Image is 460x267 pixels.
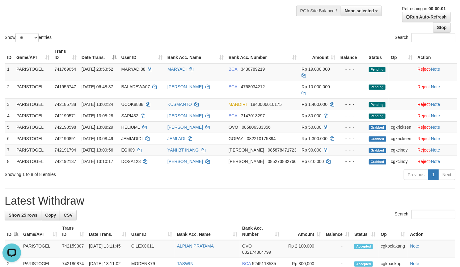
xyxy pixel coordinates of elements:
span: BCA [229,67,237,72]
th: ID: activate to sort column descending [5,223,21,240]
td: 6 [5,133,14,144]
a: Reject [418,159,430,164]
span: SAPI432 [121,113,138,118]
a: [PERSON_NAME] [167,159,203,164]
span: None selected [345,8,374,13]
th: Trans ID: activate to sort column ascending [52,46,79,63]
div: - - - [340,101,364,107]
td: · [415,133,457,144]
div: - - - [340,66,364,72]
td: cgkricksen [389,121,415,133]
a: Reject [418,125,430,130]
th: Bank Acc. Number: activate to sort column ascending [240,223,282,240]
td: · [415,98,457,110]
th: Bank Acc. Number: activate to sort column ascending [226,46,299,63]
span: HELIUM1 [121,125,140,130]
span: Grabbed [369,159,386,165]
span: Pending [369,85,386,90]
td: 4 [5,110,14,121]
td: cgkcindy [389,144,415,156]
div: PGA Site Balance / [296,6,341,16]
span: EGII09 [121,148,135,152]
td: cgkbelakang [378,240,408,258]
td: 5 [5,121,14,133]
input: Search: [411,33,455,42]
span: [DATE] 13:09:56 [82,148,113,152]
span: Pending [369,114,386,119]
a: Run Auto-Refresh [402,12,451,22]
a: Show 25 rows [5,210,41,220]
span: [DATE] 13:08:49 [82,136,113,141]
td: CILEXC011 [129,240,175,258]
span: Grabbed [369,125,386,130]
span: [DATE] 13:02:24 [82,102,113,107]
a: Note [431,136,440,141]
td: cgkricksen [389,133,415,144]
th: Action [408,223,455,240]
td: · [415,81,457,98]
span: Copy 085878471723 to clipboard [268,148,297,152]
a: Previous [404,169,428,180]
a: KUSMANTO [167,102,192,107]
span: Rp 610.000 [302,159,324,164]
div: Showing 1 to 8 of 8 entries [5,169,187,177]
span: Pending [369,102,386,107]
td: cgkcindy [389,156,415,167]
h1: Latest Withdraw [5,195,455,207]
span: OVO [242,244,252,248]
th: User ID: activate to sort column ascending [119,46,165,63]
td: PARISTOGEL [14,63,52,81]
td: PARISTOGEL [21,240,60,258]
a: MARYADI [167,67,187,72]
td: PARISTOGEL [14,156,52,167]
div: - - - [340,158,364,165]
td: 1 [5,240,21,258]
span: Copy 082174804799 to clipboard [242,250,271,255]
span: 742190891 [54,136,76,141]
span: 742192137 [54,159,76,164]
a: [PERSON_NAME] [167,125,203,130]
td: · [415,121,457,133]
span: Rp 19.000.000 [302,67,330,72]
th: Date Trans.: activate to sort column descending [79,46,119,63]
strong: 00:00:01 [428,6,446,11]
span: [PERSON_NAME] [229,148,264,152]
a: Note [431,159,440,164]
button: None selected [341,6,382,16]
th: Balance [338,46,366,63]
a: [PERSON_NAME] [167,84,203,89]
span: [PERSON_NAME] [229,159,264,164]
a: Note [431,102,440,107]
a: Note [431,67,440,72]
a: Reject [418,148,430,152]
td: PARISTOGEL [14,133,52,144]
a: Reject [418,67,430,72]
th: Bank Acc. Name: activate to sort column ascending [165,46,226,63]
td: - [323,240,352,258]
a: YANI BT INANG [167,148,199,152]
th: Status: activate to sort column ascending [352,223,378,240]
a: Note [431,125,440,130]
span: Grabbed [369,148,386,153]
span: CSV [64,213,73,218]
a: Reject [418,102,430,107]
div: - - - [340,147,364,153]
a: Note [410,244,420,248]
span: BCA [229,84,237,89]
span: Copy 085806333356 to clipboard [242,125,271,130]
span: 741769054 [54,67,76,72]
span: Grabbed [369,136,386,142]
a: Reject [418,136,430,141]
td: · [415,156,457,167]
span: Copy 085273882766 to clipboard [268,159,297,164]
a: Reject [418,113,430,118]
a: Note [431,148,440,152]
span: Rp 10.000.000 [302,84,330,89]
span: Rp 1.400.000 [302,102,327,107]
th: User ID: activate to sort column ascending [129,223,175,240]
span: JEMIADIDI [121,136,143,141]
div: - - - [340,113,364,119]
span: BCA [242,261,251,266]
span: MARYADI88 [121,67,146,72]
span: 742190571 [54,113,76,118]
